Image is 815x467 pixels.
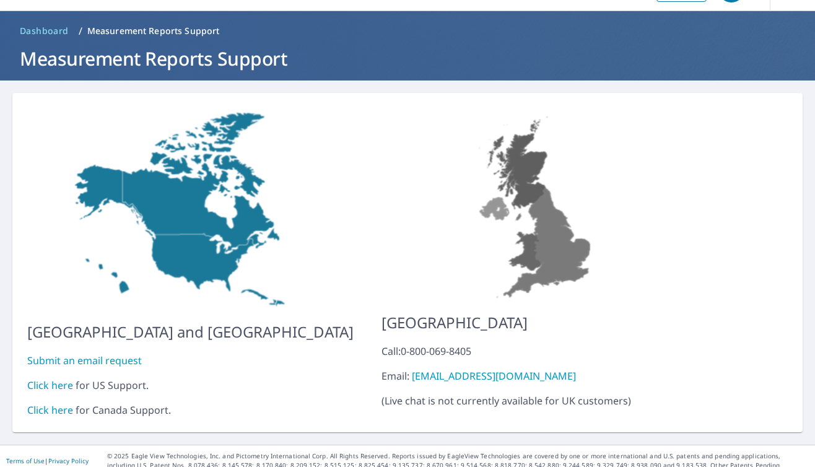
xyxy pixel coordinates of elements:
[87,25,220,37] p: Measurement Reports Support
[412,369,576,383] a: [EMAIL_ADDRESS][DOMAIN_NAME]
[27,403,73,417] a: Click here
[27,378,73,392] a: Click here
[6,456,45,465] a: Terms of Use
[27,108,354,311] img: US-MAP
[6,457,89,465] p: |
[381,312,693,334] p: [GEOGRAPHIC_DATA]
[27,403,354,417] div: for Canada Support.
[381,344,693,359] div: Call: 0-800-069-8405
[27,378,354,393] div: for US Support.
[48,456,89,465] a: Privacy Policy
[15,21,800,41] nav: breadcrumb
[381,369,693,383] div: Email:
[27,321,354,343] p: [GEOGRAPHIC_DATA] and [GEOGRAPHIC_DATA]
[15,21,74,41] a: Dashboard
[381,344,693,408] p: ( Live chat is not currently available for UK customers )
[15,46,800,71] h1: Measurement Reports Support
[381,108,693,302] img: US-MAP
[79,24,82,38] li: /
[27,354,142,367] a: Submit an email request
[20,25,69,37] span: Dashboard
